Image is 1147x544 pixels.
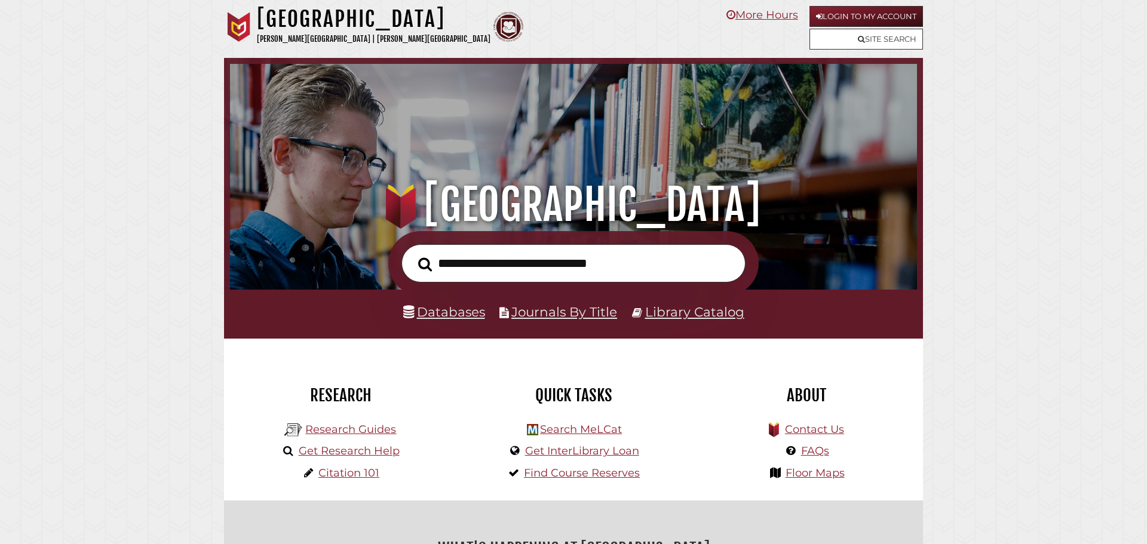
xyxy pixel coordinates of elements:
i: Search [418,257,432,272]
a: Contact Us [785,423,844,436]
h2: Research [233,385,448,405]
h2: Quick Tasks [466,385,681,405]
button: Search [412,254,438,275]
a: Site Search [809,29,923,50]
a: More Hours [726,8,798,21]
img: Calvin Theological Seminary [493,12,523,42]
a: Login to My Account [809,6,923,27]
h1: [GEOGRAPHIC_DATA] [247,179,900,231]
a: FAQs [801,444,829,457]
a: Search MeLCat [540,423,622,436]
img: Hekman Library Logo [284,421,302,439]
a: Floor Maps [786,466,845,480]
img: Hekman Library Logo [527,424,538,435]
a: Library Catalog [645,304,744,319]
p: [PERSON_NAME][GEOGRAPHIC_DATA] | [PERSON_NAME][GEOGRAPHIC_DATA] [257,32,490,46]
h2: About [699,385,914,405]
a: Databases [403,304,485,319]
h1: [GEOGRAPHIC_DATA] [257,6,490,32]
a: Research Guides [305,423,396,436]
a: Journals By Title [511,304,617,319]
img: Calvin University [224,12,254,42]
a: Find Course Reserves [524,466,640,480]
a: Get InterLibrary Loan [525,444,639,457]
a: Get Research Help [299,444,400,457]
a: Citation 101 [318,466,379,480]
